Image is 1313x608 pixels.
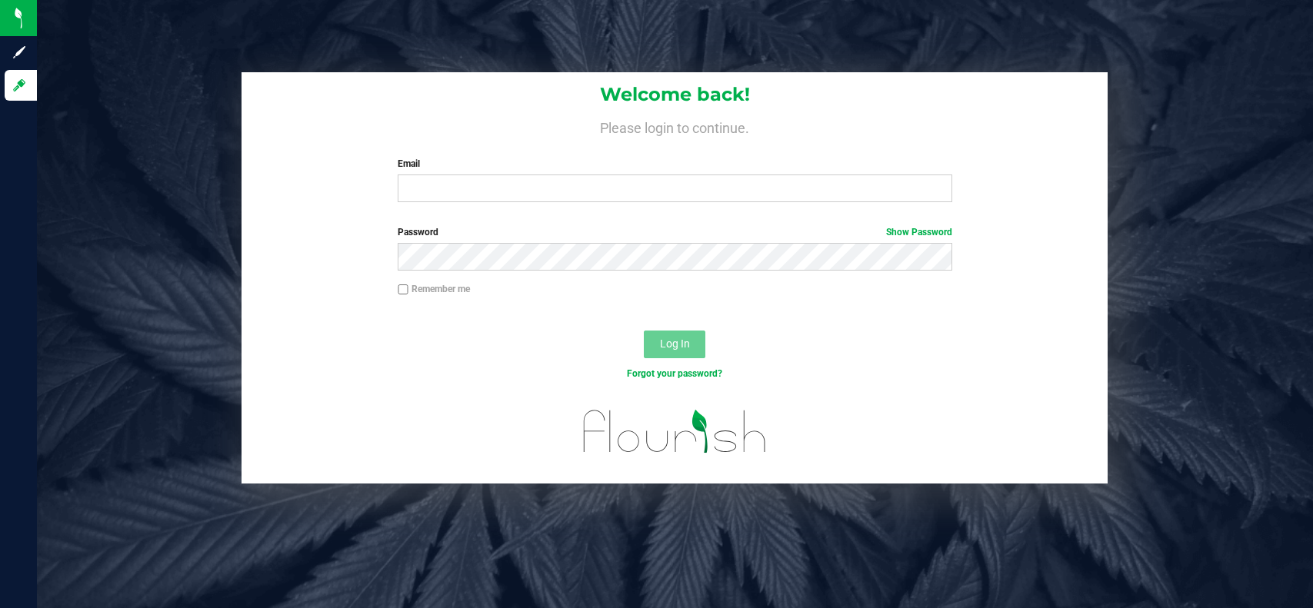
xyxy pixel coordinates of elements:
h1: Welcome back! [242,85,1108,105]
input: Remember me [398,284,408,295]
a: Forgot your password? [627,368,722,379]
h4: Please login to continue. [242,117,1108,135]
a: Show Password [886,227,952,238]
inline-svg: Sign up [12,45,27,60]
label: Email [398,157,952,171]
span: Log In [660,337,690,350]
label: Remember me [398,282,470,296]
span: Password [398,227,438,238]
button: Log In [644,331,705,358]
img: flourish_logo.svg [567,397,783,467]
inline-svg: Log in [12,78,27,93]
